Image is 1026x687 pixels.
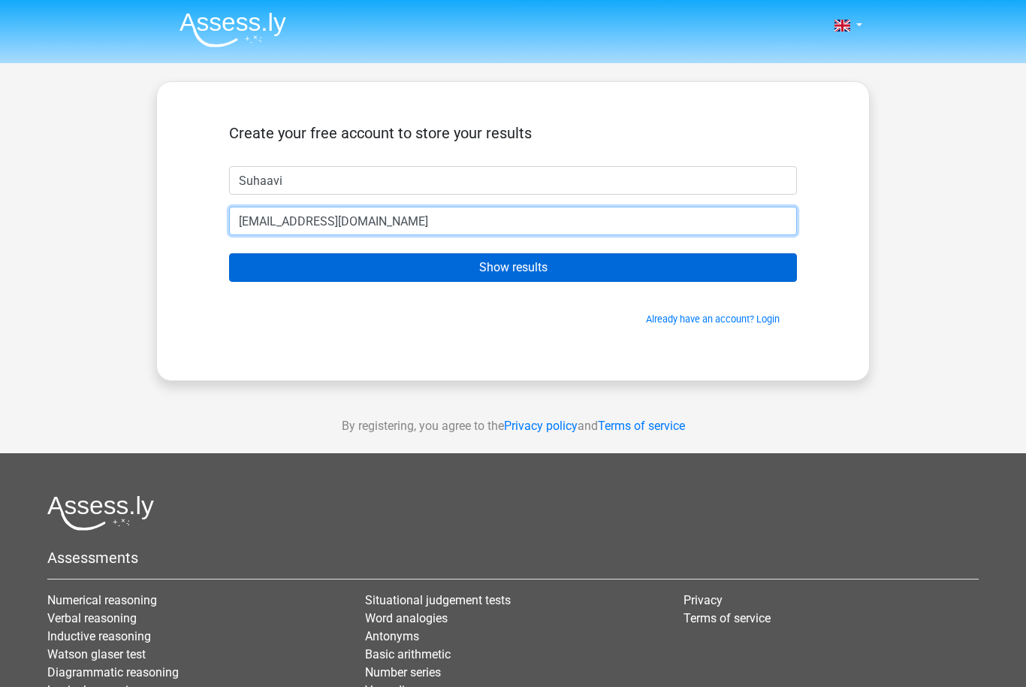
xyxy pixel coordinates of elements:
a: Numerical reasoning [47,593,157,607]
h5: Create your free account to store your results [229,124,797,142]
a: Situational judgement tests [365,593,511,607]
a: Diagrammatic reasoning [47,665,179,679]
a: Number series [365,665,441,679]
input: First name [229,166,797,195]
a: Verbal reasoning [47,611,137,625]
a: Terms of service [598,419,685,433]
a: Privacy [683,593,723,607]
a: Basic arithmetic [365,647,451,661]
a: Word analogies [365,611,448,625]
img: Assessly logo [47,495,154,531]
input: Show results [229,253,797,282]
h5: Assessments [47,549,979,567]
a: Already have an account? Login [646,313,780,325]
a: Watson glaser test [47,647,146,661]
img: Assessly [180,12,286,47]
a: Terms of service [683,611,771,625]
a: Inductive reasoning [47,629,151,643]
a: Privacy policy [504,419,578,433]
a: Antonyms [365,629,419,643]
input: Email [229,207,797,235]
